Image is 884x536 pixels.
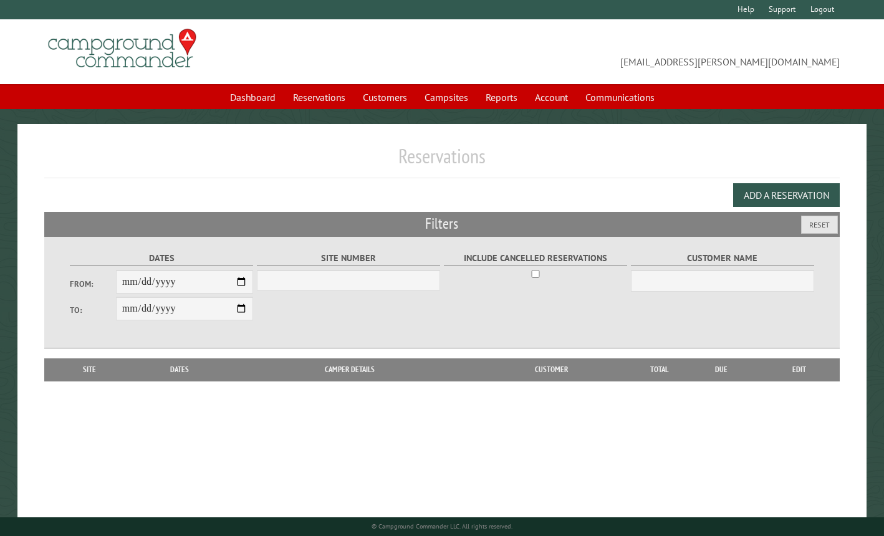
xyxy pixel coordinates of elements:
[469,358,634,381] th: Customer
[759,358,840,381] th: Edit
[578,85,662,109] a: Communications
[631,251,814,266] label: Customer Name
[231,358,469,381] th: Camper Details
[70,251,253,266] label: Dates
[801,216,838,234] button: Reset
[44,212,840,236] h2: Filters
[372,522,512,530] small: © Campground Commander LLC. All rights reserved.
[128,358,231,381] th: Dates
[44,144,840,178] h1: Reservations
[684,358,759,381] th: Due
[286,85,353,109] a: Reservations
[444,251,627,266] label: Include Cancelled Reservations
[223,85,283,109] a: Dashboard
[50,358,128,381] th: Site
[733,183,840,207] button: Add a Reservation
[257,251,440,266] label: Site Number
[442,34,840,69] span: [EMAIL_ADDRESS][PERSON_NAME][DOMAIN_NAME]
[634,358,684,381] th: Total
[44,24,200,73] img: Campground Commander
[355,85,415,109] a: Customers
[478,85,525,109] a: Reports
[70,278,115,290] label: From:
[527,85,575,109] a: Account
[70,304,115,316] label: To:
[417,85,476,109] a: Campsites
